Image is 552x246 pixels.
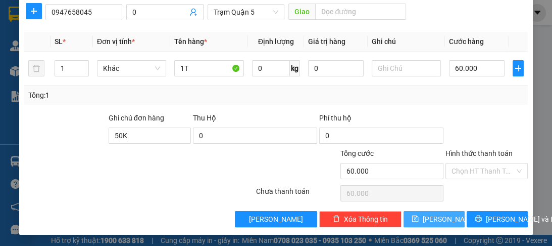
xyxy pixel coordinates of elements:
[55,37,63,46] span: SL
[288,4,315,20] span: Giao
[319,211,402,227] button: deleteXóa Thông tin
[475,215,482,223] span: printer
[467,211,528,227] button: printer[PERSON_NAME] và In
[255,186,339,203] div: Chưa thanh toán
[404,211,465,227] button: save[PERSON_NAME]
[28,90,214,101] div: Tổng: 1
[333,215,340,223] span: delete
[368,32,445,52] th: Ghi chú
[423,214,477,225] span: [PERSON_NAME]
[109,128,191,144] input: Ghi chú đơn hàng
[103,61,160,76] span: Khác
[235,211,317,227] button: [PERSON_NAME]
[174,37,207,46] span: Tên hàng
[445,149,513,157] label: Hình thức thanh toán
[412,215,419,223] span: save
[189,8,197,16] span: user-add
[449,37,484,46] span: Cước hàng
[315,4,406,20] input: Dọc đường
[26,3,42,19] button: plus
[174,60,243,76] input: VD: Bàn, Ghế
[344,214,388,225] span: Xóa Thông tin
[214,5,278,20] span: Trạm Quận 5
[28,60,44,76] button: delete
[109,114,164,122] label: Ghi chú đơn hàng
[513,60,524,76] button: plus
[258,37,294,46] span: Định lượng
[249,214,303,225] span: [PERSON_NAME]
[372,60,441,76] input: Ghi Chú
[319,112,443,128] div: Phí thu hộ
[193,114,216,122] span: Thu Hộ
[513,64,523,72] span: plus
[340,149,374,157] span: Tổng cước
[308,60,364,76] input: 0
[308,37,345,46] span: Giá trị hàng
[290,60,300,76] span: kg
[97,37,135,46] span: Đơn vị tính
[26,7,41,15] span: plus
